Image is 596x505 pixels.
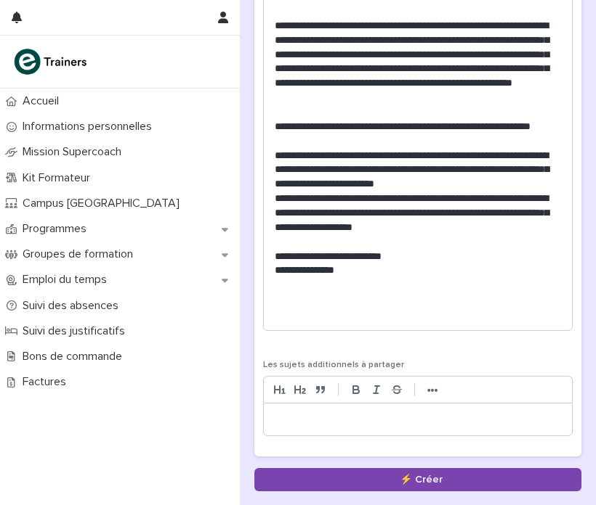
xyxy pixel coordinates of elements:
p: Groupes de formation [17,247,145,261]
p: Kit Formateur [17,171,102,185]
p: Suivi des absences [17,299,130,313]
span: Les sujets additionnels à partager [263,361,404,369]
p: Suivi des justificatifs [17,324,137,338]
p: Emploi du temps [17,273,118,287]
p: Bons de commande [17,350,134,364]
p: Accueil [17,94,71,108]
p: Campus [GEOGRAPHIC_DATA] [17,197,191,210]
p: Mission Supercoach [17,145,133,159]
p: Factures [17,375,78,389]
p: Informations personnelles [17,120,164,134]
strong: ••• [427,385,438,396]
p: Programmes [17,222,98,236]
img: K0CqGN7SDeD6s4JG8KQk [12,47,92,76]
button: ••• [422,381,443,398]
